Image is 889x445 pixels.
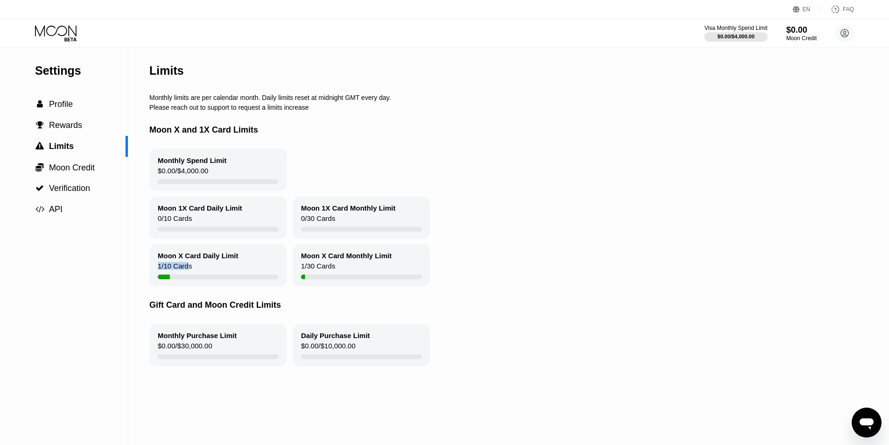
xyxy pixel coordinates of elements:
[35,100,44,108] div: 
[35,142,44,150] span: 
[149,94,861,101] div: Monthly limits are per calendar month. Daily limits reset at midnight GMT every day.
[301,332,370,339] div: Daily Purchase Limit
[704,25,767,42] div: Visa Monthly Spend Limit$0.00/$4,000.00
[35,64,128,78] div: Settings
[717,34,755,39] div: $0.00 / $4,000.00
[37,100,43,108] span: 
[786,25,817,42] div: $0.00Moon Credit
[49,163,95,172] span: Moon Credit
[786,25,817,35] div: $0.00
[852,408,882,438] iframe: Button to launch messaging window
[49,184,90,193] span: Verification
[803,6,811,13] div: EN
[36,121,44,129] span: 
[158,214,192,227] div: 0 / 10 Cards
[35,121,44,129] div: 
[301,204,396,212] div: Moon 1X Card Monthly Limit
[158,342,212,354] div: $0.00 / $30,000.00
[786,35,817,42] div: Moon Credit
[793,5,821,14] div: EN
[301,252,392,260] div: Moon X Card Monthly Limit
[149,104,861,111] div: Please reach out to support to request a limits increase
[49,205,63,214] span: API
[843,6,854,13] div: FAQ
[49,120,82,130] span: Rewards
[158,252,238,260] div: Moon X Card Daily Limit
[35,205,44,213] span: 
[149,64,184,78] div: Limits
[821,5,854,14] div: FAQ
[35,162,44,172] span: 
[149,111,861,149] div: Moon X and 1X Card Limits
[158,262,192,275] div: 1 / 10 Cards
[49,99,73,109] span: Profile
[158,156,227,164] div: Monthly Spend Limit
[301,214,335,227] div: 0 / 30 Cards
[158,332,237,339] div: Monthly Purchase Limit
[158,204,242,212] div: Moon 1X Card Daily Limit
[301,342,356,354] div: $0.00 / $10,000.00
[704,25,767,31] div: Visa Monthly Spend Limit
[149,286,861,324] div: Gift Card and Moon Credit Limits
[49,141,74,151] span: Limits
[35,184,44,192] span: 
[158,167,208,179] div: $0.00 / $4,000.00
[301,262,335,275] div: 1 / 30 Cards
